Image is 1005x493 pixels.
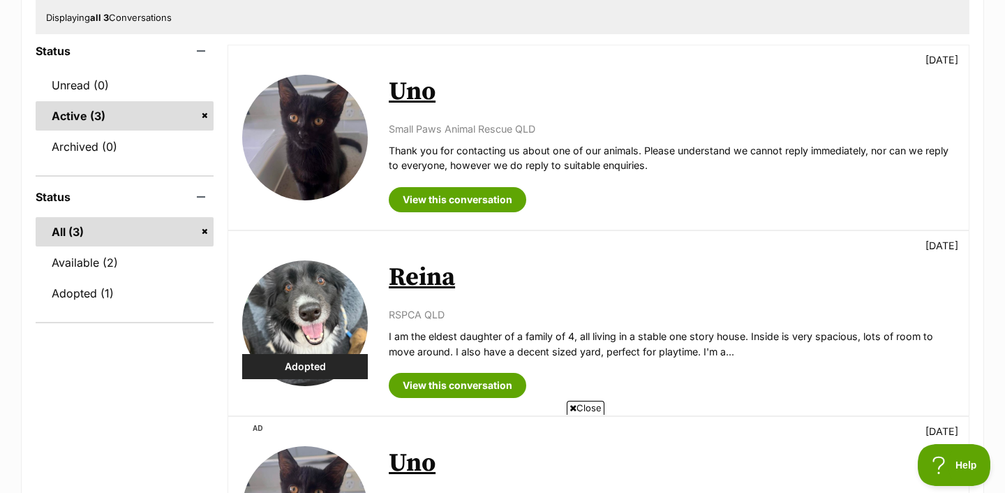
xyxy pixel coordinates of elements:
a: Uno [389,76,435,108]
div: Adopted [242,354,368,379]
p: RSPCA QLD [389,307,955,322]
a: View this conversation [389,187,526,212]
a: Available (2) [36,248,214,277]
a: Archived (0) [36,132,214,161]
p: [DATE] [925,238,958,253]
header: Status [36,191,214,203]
a: Reina [389,262,455,293]
img: Uno [242,75,368,200]
span: Close [567,401,604,415]
a: Unread (0) [36,71,214,100]
span: Displaying Conversations [46,12,172,23]
a: Adopted (1) [36,279,214,308]
p: Small Paws Animal Rescue QLD [389,122,955,136]
iframe: Help Scout Beacon - Open [918,444,991,486]
img: Reina [242,260,368,386]
p: [DATE] [925,424,958,439]
span: AD [248,420,267,436]
strong: all 3 [90,12,109,23]
p: Thank you for contacting us about one of our animals. Please understand we cannot reply immediate... [389,143,955,173]
header: Status [36,45,214,57]
p: [DATE] [925,52,958,67]
a: Active (3) [36,101,214,131]
p: I am the eldest daughter of a family of 4, all living in a stable one story house. Inside is very... [389,329,955,359]
a: All (3) [36,217,214,246]
a: View this conversation [389,373,526,398]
